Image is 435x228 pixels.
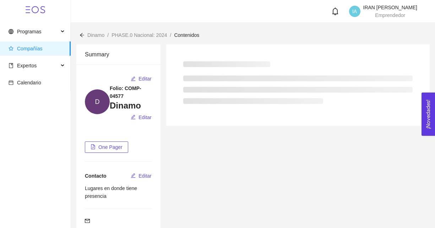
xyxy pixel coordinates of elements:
[17,63,37,68] span: Expertos
[130,112,152,123] button: editEditar
[87,32,104,38] span: Dinamo
[110,100,152,111] h3: Dinamo
[17,29,41,34] span: Programas
[352,6,357,17] span: IA
[363,5,417,10] span: IRAN [PERSON_NAME]
[98,143,123,151] span: One Pager
[170,32,172,38] span: /
[80,33,85,38] span: arrow-left
[85,218,90,223] span: mail
[130,73,152,84] button: editEditar
[174,32,199,38] span: Contenidos
[130,170,152,182] button: editEditar
[110,85,141,99] strong: Folio: COMP-04577
[9,80,13,85] span: calendar
[138,75,152,83] span: Editar
[17,46,43,51] span: Compañías
[131,115,136,120] span: edit
[95,89,100,114] span: D
[85,173,107,179] span: Contacto
[85,141,128,153] button: file-pdfOne Pager
[112,32,167,38] span: PHASE.0 Nacional: 2024
[9,29,13,34] span: global
[131,76,136,82] span: edit
[138,172,152,180] span: Editar
[422,93,435,136] button: Open Feedback Widget
[85,185,137,199] span: Lugares en donde tiene presencia
[138,113,152,121] span: Editar
[107,32,109,38] span: /
[17,80,41,85] span: Calendario
[9,63,13,68] span: book
[375,12,405,18] span: Emprendedor
[91,144,96,150] span: file-pdf
[85,44,152,65] div: Summary
[331,7,339,15] span: bell
[9,46,13,51] span: star
[131,173,136,179] span: edit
